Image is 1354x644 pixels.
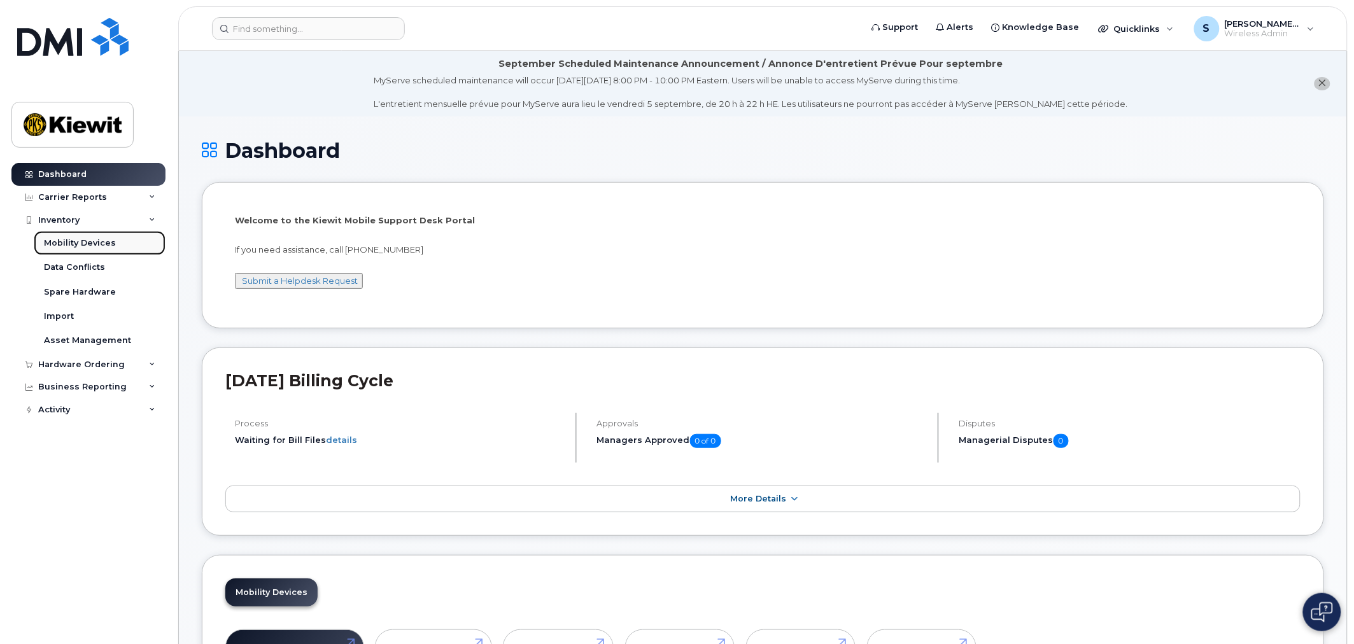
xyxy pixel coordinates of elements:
div: September Scheduled Maintenance Announcement / Annonce D'entretient Prévue Pour septembre [499,57,1003,71]
button: Submit a Helpdesk Request [235,273,363,289]
h2: [DATE] Billing Cycle [225,371,1301,390]
span: 0 of 0 [690,434,721,448]
button: close notification [1315,77,1330,90]
h5: Managerial Disputes [959,434,1301,448]
li: Waiting for Bill Files [235,434,565,446]
span: 0 [1054,434,1069,448]
h4: Disputes [959,419,1301,428]
a: Submit a Helpdesk Request [242,276,358,286]
span: More Details [731,494,787,503]
h4: Approvals [597,419,927,428]
h1: Dashboard [202,139,1324,162]
a: Mobility Devices [225,578,318,606]
a: details [326,435,357,445]
p: If you need assistance, call [PHONE_NUMBER] [235,244,1291,256]
div: MyServe scheduled maintenance will occur [DATE][DATE] 8:00 PM - 10:00 PM Eastern. Users will be u... [374,74,1128,110]
img: Open chat [1311,602,1333,622]
p: Welcome to the Kiewit Mobile Support Desk Portal [235,214,1291,227]
h5: Managers Approved [597,434,927,448]
h4: Process [235,419,565,428]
